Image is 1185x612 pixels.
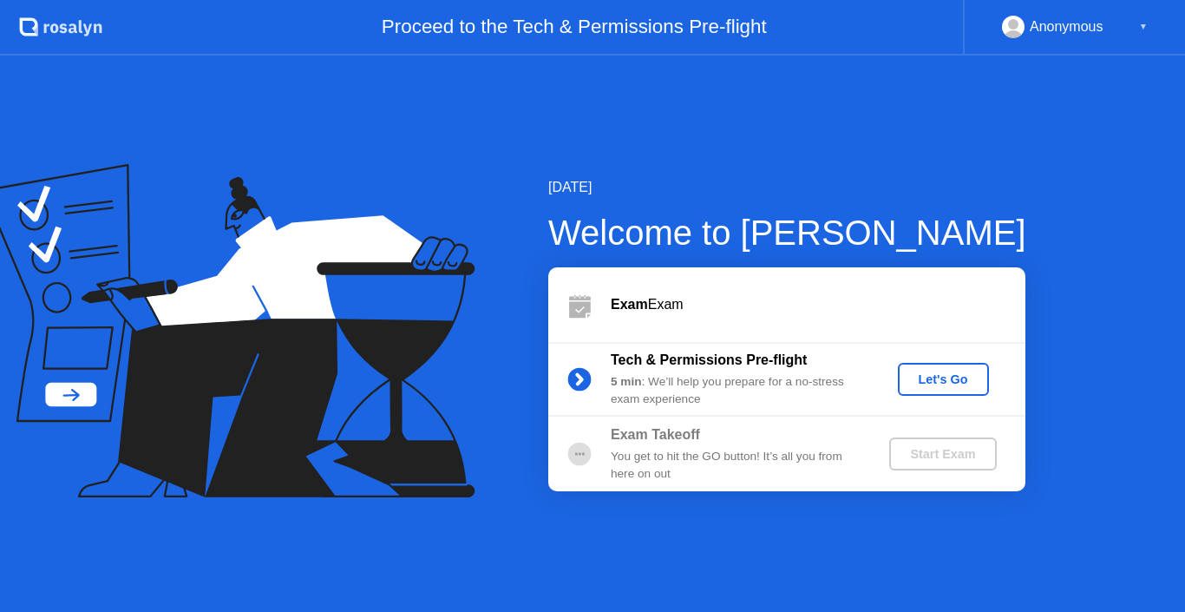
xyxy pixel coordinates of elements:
[1139,16,1148,38] div: ▼
[611,352,807,367] b: Tech & Permissions Pre-flight
[898,363,989,396] button: Let's Go
[611,373,861,409] div: : We’ll help you prepare for a no-stress exam experience
[905,372,982,386] div: Let's Go
[548,177,1026,198] div: [DATE]
[548,207,1026,259] div: Welcome to [PERSON_NAME]
[611,427,700,442] b: Exam Takeoff
[611,448,861,484] div: You get to hit the GO button! It’s all you from here on out
[611,375,642,388] b: 5 min
[611,294,1025,315] div: Exam
[1030,16,1103,38] div: Anonymous
[889,438,996,471] button: Start Exam
[611,297,648,312] b: Exam
[896,447,989,461] div: Start Exam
